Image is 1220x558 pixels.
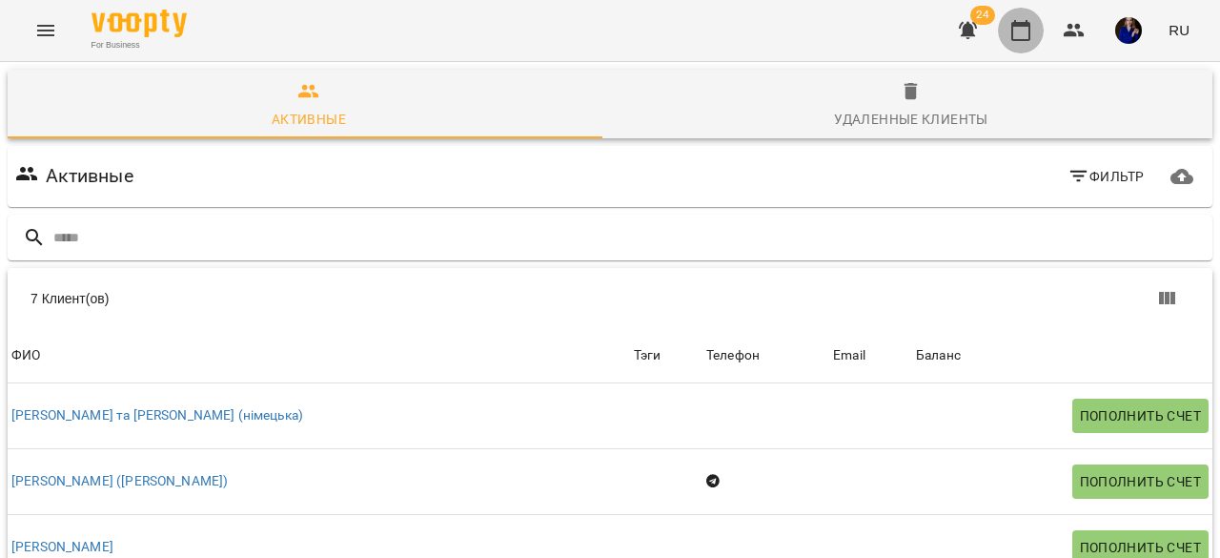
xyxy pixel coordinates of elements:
div: Table Toolbar [8,268,1212,329]
button: RU [1161,12,1197,48]
a: [PERSON_NAME] ([PERSON_NAME]) [11,472,228,491]
a: [PERSON_NAME] [11,538,113,557]
span: ФИО [11,344,626,367]
button: Показать колонки [1144,276,1189,321]
span: Фильтр [1067,165,1145,188]
div: Email [833,344,865,367]
div: 7 Клиент(ов) [30,289,626,308]
a: [PERSON_NAME] та [PERSON_NAME] (німецька) [11,406,303,425]
img: e82ba33f25f7ef4e43e3210e26dbeb70.jpeg [1115,17,1142,44]
div: Баланс [916,344,961,367]
button: Пополнить счет [1072,465,1210,499]
div: Sort [11,344,40,367]
button: Фильтр [1060,159,1152,194]
img: Voopty Logo [91,10,187,37]
span: Email [833,344,908,367]
span: Телефон [706,344,825,367]
span: 24 [970,6,995,25]
div: Sort [706,344,760,367]
span: RU [1169,20,1189,40]
span: Пополнить счет [1080,470,1202,493]
div: Телефон [706,344,760,367]
span: Баланс [916,344,1209,367]
div: Sort [833,344,865,367]
span: Пополнить счет [1080,404,1202,427]
div: Удаленные клиенты [834,108,988,131]
div: ФИО [11,344,40,367]
div: Тэги [634,344,699,367]
h6: Активные [46,161,133,191]
button: Menu [23,8,69,53]
div: Sort [916,344,961,367]
button: Пополнить счет [1072,399,1210,433]
div: Активные [272,108,346,131]
span: For Business [91,39,187,52]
